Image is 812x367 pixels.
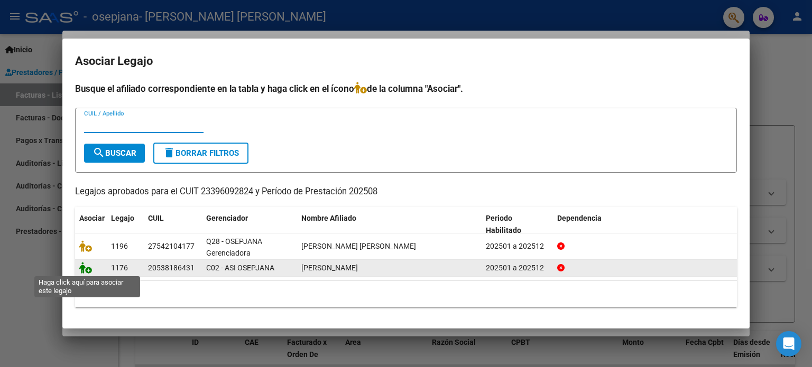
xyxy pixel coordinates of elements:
[148,240,195,252] div: 27542104177
[553,207,737,242] datatable-header-cell: Dependencia
[297,207,482,242] datatable-header-cell: Nombre Afiliado
[206,237,262,258] span: Q28 - OSEPJANA Gerenciadora
[163,148,239,158] span: Borrar Filtros
[153,143,248,164] button: Borrar Filtros
[75,281,737,307] div: 2 registros
[79,214,105,222] span: Asociar
[75,51,737,71] h2: Asociar Legajo
[301,242,416,250] span: BRIZUELA GONZALEZ ALONDRA
[148,262,195,274] div: 20538186431
[84,144,145,163] button: Buscar
[111,264,128,272] span: 1176
[111,242,128,250] span: 1196
[776,331,801,356] div: Open Intercom Messenger
[206,214,248,222] span: Gerenciador
[148,214,164,222] span: CUIL
[75,207,107,242] datatable-header-cell: Asociar
[206,264,274,272] span: C02 - ASI OSEPJANA
[93,146,105,159] mat-icon: search
[301,214,356,222] span: Nombre Afiliado
[202,207,297,242] datatable-header-cell: Gerenciador
[557,214,602,222] span: Dependencia
[111,214,134,222] span: Legajo
[163,146,176,159] mat-icon: delete
[482,207,553,242] datatable-header-cell: Periodo Habilitado
[75,82,737,96] h4: Busque el afiliado correspondiente en la tabla y haga click en el ícono de la columna "Asociar".
[486,240,549,252] div: 202501 a 202512
[93,148,136,158] span: Buscar
[301,264,358,272] span: MOLINA BENJAMIN
[107,207,144,242] datatable-header-cell: Legajo
[75,185,737,199] p: Legajos aprobados para el CUIT 23396092824 y Período de Prestación 202508
[486,214,521,234] span: Periodo Habilitado
[486,262,549,274] div: 202501 a 202512
[144,207,202,242] datatable-header-cell: CUIL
